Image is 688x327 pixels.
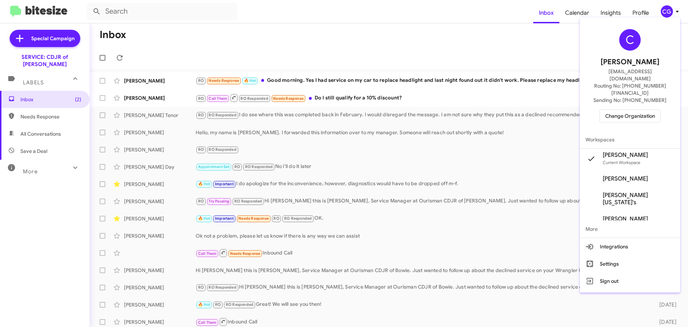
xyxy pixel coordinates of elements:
span: Sending No: [PHONE_NUMBER] [593,97,666,104]
span: Change Organization [605,110,655,122]
span: [EMAIL_ADDRESS][DOMAIN_NAME] [588,68,672,82]
span: Current Workspace [603,160,640,165]
span: Workspaces [580,131,680,148]
button: Sign out [580,272,680,290]
button: Integrations [580,238,680,255]
span: [PERSON_NAME] [603,151,648,159]
div: C [619,29,641,51]
span: More [580,220,680,238]
span: [PERSON_NAME][US_STATE]'s [603,192,674,206]
button: Settings [580,255,680,272]
button: Change Organization [599,109,661,122]
span: Routing No: [PHONE_NUMBER][FINANCIAL_ID] [588,82,672,97]
span: [PERSON_NAME] [603,175,648,182]
span: [PERSON_NAME] [603,215,648,223]
span: [PERSON_NAME] [601,56,659,68]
